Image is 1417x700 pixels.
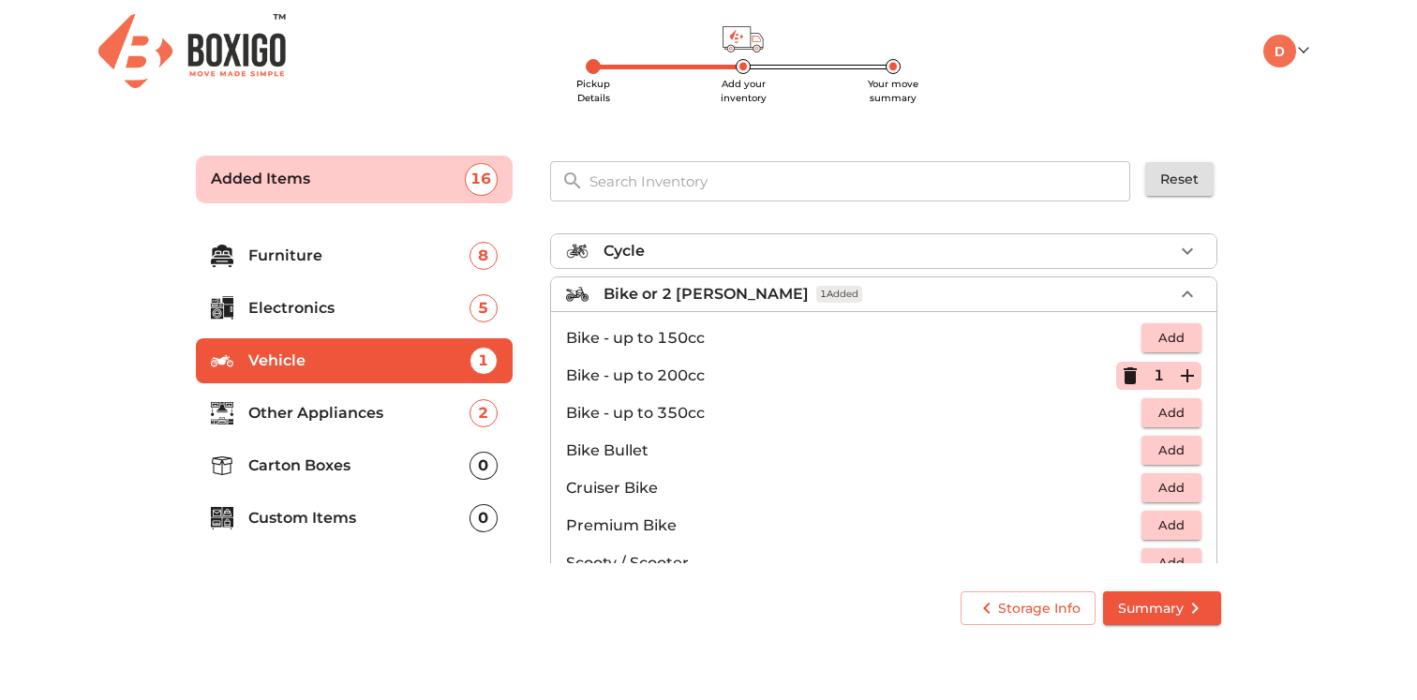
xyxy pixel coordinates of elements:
p: Carton Boxes [248,454,470,477]
div: 0 [470,504,498,532]
span: Add [1151,477,1192,499]
span: Add your inventory [721,78,767,104]
button: Storage Info [961,591,1096,626]
span: Reset [1160,168,1199,191]
div: 5 [470,294,498,322]
p: Bike or 2 [PERSON_NAME] [604,283,809,305]
p: Scooty / Scooter [566,552,1141,574]
p: Cruiser Bike [566,477,1141,499]
p: Furniture [248,245,470,267]
p: Electronics [248,297,470,320]
span: 1 Added [816,286,862,304]
span: Storage Info [976,597,1081,620]
p: Cycle [604,240,645,262]
p: Bike Bullet [566,439,1141,462]
p: Custom Items [248,507,470,529]
button: Add [1141,398,1201,427]
span: Summary [1118,597,1206,620]
div: 2 [470,399,498,427]
img: Boxigo [98,14,286,88]
button: Summary [1103,591,1221,626]
div: 0 [470,452,498,480]
p: Bike - up to 200cc [566,365,1116,387]
span: Your move summary [868,78,918,104]
button: Add [1141,511,1201,540]
button: Add [1141,436,1201,465]
button: Add [1141,548,1201,577]
button: Add [1141,473,1201,502]
span: Add [1151,327,1192,349]
span: Add [1151,514,1192,536]
img: cycle [566,240,589,262]
span: Pickup Details [576,78,610,104]
p: Vehicle [248,350,470,372]
p: Other Appliances [248,402,470,424]
span: Add [1151,552,1192,573]
img: bike [566,283,589,305]
div: 8 [470,242,498,270]
span: Add [1151,402,1192,424]
p: Premium Bike [566,514,1141,537]
p: Bike - up to 350cc [566,402,1141,424]
input: Search Inventory [578,161,1143,201]
div: 16 [465,163,498,196]
p: Bike - up to 150cc [566,327,1141,350]
span: Add [1151,439,1192,461]
button: Add [1141,323,1201,352]
p: 1 [1154,365,1164,387]
p: Added Items [211,168,465,190]
button: Delete Item [1116,362,1144,390]
div: 1 [470,347,498,375]
button: Add Item [1173,362,1201,390]
button: Reset [1145,162,1214,197]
